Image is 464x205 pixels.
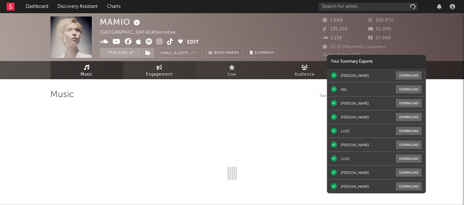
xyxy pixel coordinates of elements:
[368,27,391,31] span: 32,000
[295,71,315,79] span: Audience
[341,115,369,120] div: [PERSON_NAME]
[51,61,123,79] a: Music
[368,18,393,22] span: 105,872
[323,53,361,57] span: Jump Score: 73.1
[341,87,347,92] div: NSL
[327,55,426,69] div: Your Summary Exports
[205,48,243,58] a: Benchmark
[396,141,422,149] button: Download
[319,3,418,11] input: Search for artists
[196,61,268,79] a: Live
[100,48,141,58] button: Tracking
[396,127,422,135] button: Download
[368,36,391,40] span: 17,000
[255,51,274,55] span: Summary
[123,61,196,79] a: Engagement
[396,168,422,177] button: Download
[323,27,348,31] span: 135,200
[228,71,236,79] span: Live
[341,184,369,189] div: [PERSON_NAME]
[341,170,369,175] div: [PERSON_NAME]
[247,48,278,58] button: Summary
[323,36,342,40] span: 3,158
[396,182,422,190] button: Download
[146,71,173,79] span: Engagement
[323,45,386,49] span: 23,370 Monthly Listeners
[317,93,386,99] input: Search by song name or URL
[396,154,422,163] button: Download
[341,101,369,106] div: [PERSON_NAME]
[396,113,422,121] button: Download
[341,129,349,133] div: LUSS
[158,48,202,58] button: Email AlertsOff
[396,71,422,80] button: Download
[191,51,198,55] em: Off
[323,18,343,22] span: 1,688
[396,85,422,93] button: Download
[268,61,341,79] a: Audience
[187,38,199,47] button: Edit
[341,73,369,78] div: [PERSON_NAME]
[341,156,349,161] div: LUSS
[81,71,93,79] span: Music
[100,17,142,27] div: MAMIO
[396,99,422,107] button: Download
[341,143,369,147] div: [PERSON_NAME]
[215,49,240,57] span: Benchmark
[100,29,184,37] div: [GEOGRAPHIC_DATA] | Alternative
